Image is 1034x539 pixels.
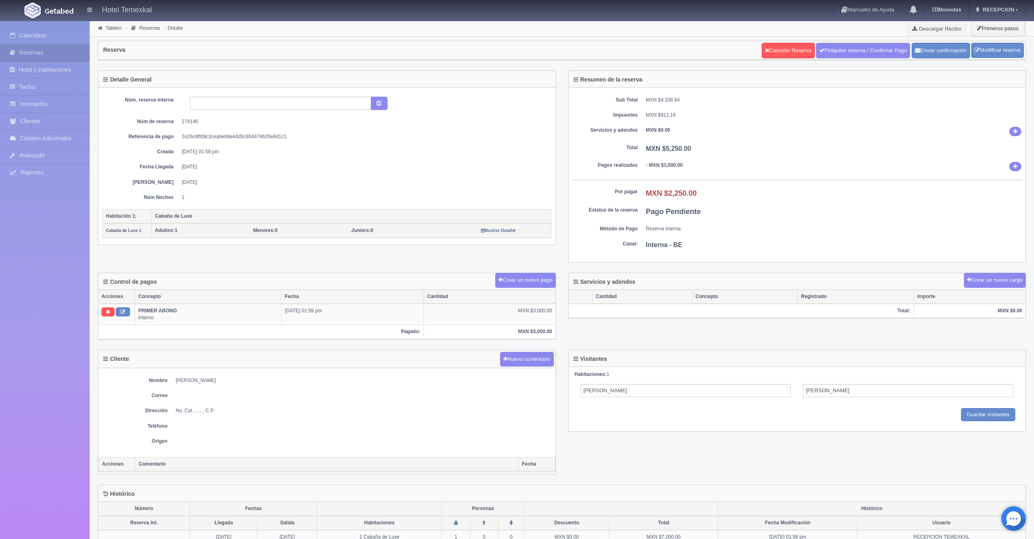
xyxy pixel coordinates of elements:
input: Apellidos del Adulto [803,384,1013,397]
b: MXN $5,250.00 [646,145,691,152]
th: Histórico [718,502,1025,516]
a: Descargar Recibo [908,20,966,37]
a: Modificar reserva [971,43,1024,58]
dd: 1 [182,194,545,201]
img: Getabed [24,2,41,18]
dd: 2e26c6ffd9c3ceabeb8e44d5c804474635e841c1 [182,133,545,140]
h4: Reserva [103,47,126,53]
dt: Correo [102,392,168,399]
dd: No, Col. , , , , C.P. [176,407,551,414]
dd: 274146 [182,118,545,125]
span: 1 [155,228,177,233]
dd: MXN $4,338.84 [646,97,1022,104]
b: MXN $0.00 [646,127,670,133]
h4: Histórico [103,491,135,497]
th: Fecha Modificación [718,516,858,530]
span: 0 [351,228,373,233]
img: Getabed [45,8,73,14]
th: Total [609,516,718,530]
button: Crear un nuevo pago [495,273,556,288]
th: Registrado [798,290,914,304]
th: Fechas [190,502,317,516]
td: [DATE] 01:59 pm [281,304,423,325]
b: Monedas [933,7,961,13]
th: Acciones [98,290,135,304]
h4: Detalle General [103,77,152,83]
strong: Menores: [253,228,275,233]
dt: Total [573,144,638,151]
th: MXN $3,000.00 [424,325,556,339]
th: Reserva Int. [98,516,190,530]
div: 1 [575,371,1020,378]
dt: Canal: [573,241,638,247]
th: Número [98,502,190,516]
th: Fecha [281,290,423,304]
th: Concepto [135,290,281,304]
dt: Nombre [102,377,168,384]
dt: [PERSON_NAME] [108,179,174,186]
td: MXN $3,000.00 [424,304,556,325]
dt: Servicios y adendos [573,127,638,134]
th: Llegada [190,516,258,530]
b: - MXN $3,000.00 [646,162,683,168]
th: Comentario [135,457,519,471]
h4: Hotel Temexkal [102,4,152,14]
small: Mostrar Detalle [481,228,516,233]
dt: Método de Pago [573,225,638,232]
dt: Creada [108,148,174,155]
th: Concepto [692,290,798,304]
th: Importe [914,290,1025,304]
th: Descuento [524,516,609,530]
th: MXN $0.00 [914,304,1025,318]
span: RECEPCION [981,7,1014,13]
h4: Cliente [103,356,129,362]
dd: Reserva Interna [646,225,1022,232]
button: Crear un nuevo cargo [964,273,1026,288]
a: Reservas [139,25,160,31]
dt: Sub Total [573,97,638,104]
dd: [DATE] 01:58 pm [182,148,545,155]
dt: Impuestos [573,112,638,119]
dt: Origen [102,438,168,445]
td: Interno [135,304,281,325]
th: Fecha [518,457,555,471]
b: Habitación 1: [106,213,137,219]
dt: Pagos realizados [573,162,638,169]
a: Tablero [106,25,121,31]
a: Mostrar Detalle [481,228,516,233]
strong: Juniors: [351,228,370,233]
a: Cancelar Reserva [762,43,815,58]
dt: Dirección [102,407,168,414]
b: Pago Pendiente [646,208,701,216]
b: PRIMER ABONO [139,308,177,314]
th: Cabaña de Luxe [152,209,551,223]
h4: Servicios y adendos [573,279,635,285]
h4: Resumen de la reserva [573,77,643,83]
th: Pagado: [98,325,424,339]
th: Salida [258,516,317,530]
button: Enviar confirmación [912,43,970,58]
li: Detalle [162,24,185,32]
dt: Estatus de la reserva [573,207,638,214]
span: 0 [253,228,278,233]
input: Nombre del Adulto [581,384,791,397]
dt: Por pagar [573,188,638,195]
th: Total: [569,304,914,318]
button: Primeros pasos [970,20,1025,36]
dt: Referencia de pago [108,133,174,140]
dt: Teléfono [102,423,168,430]
button: Nuevo comentario [500,352,554,367]
dd: MXN $911.16 [646,112,1022,119]
th: Personas [442,502,524,516]
dt: Núm Noches [108,194,174,201]
dd: [PERSON_NAME] [176,377,551,384]
strong: Habitaciones: [575,371,607,377]
dd: [DATE] [182,179,545,186]
h4: Control de pagos [103,279,157,285]
input: Guardar visitantes [961,408,1016,422]
h4: Visitantes [573,356,607,362]
th: Habitaciones [317,516,442,530]
a: Finiquitar reserva / Confirmar Pago [816,43,910,58]
dd: [DATE] [182,163,545,170]
th: Usuario [857,516,1025,530]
